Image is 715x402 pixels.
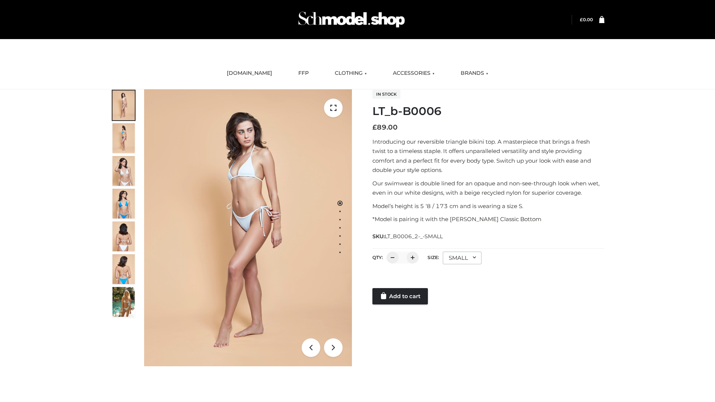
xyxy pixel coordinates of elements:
[221,65,278,82] a: [DOMAIN_NAME]
[387,65,440,82] a: ACCESSORIES
[372,137,604,175] p: Introducing our reversible triangle bikini top. A masterpiece that brings a fresh twist to a time...
[372,105,604,118] h1: LT_b-B0006
[144,89,352,366] img: ArielClassicBikiniTop_CloudNine_AzureSky_OW114ECO_1
[112,123,135,153] img: ArielClassicBikiniTop_CloudNine_AzureSky_OW114ECO_2-scaled.jpg
[580,17,583,22] span: £
[443,252,482,264] div: SMALL
[372,288,428,304] a: Add to cart
[372,123,398,131] bdi: 89.00
[428,255,439,260] label: Size:
[112,287,135,317] img: Arieltop_CloudNine_AzureSky2.jpg
[372,90,400,99] span: In stock
[372,232,444,241] span: SKU:
[372,201,604,211] p: Model’s height is 5 ‘8 / 173 cm and is wearing a size S.
[385,233,443,240] span: LT_B0006_2-_-SMALL
[112,90,135,120] img: ArielClassicBikiniTop_CloudNine_AzureSky_OW114ECO_1-scaled.jpg
[112,254,135,284] img: ArielClassicBikiniTop_CloudNine_AzureSky_OW114ECO_8-scaled.jpg
[296,5,407,34] img: Schmodel Admin 964
[293,65,314,82] a: FFP
[372,179,604,198] p: Our swimwear is double lined for an opaque and non-see-through look when wet, even in our white d...
[455,65,494,82] a: BRANDS
[329,65,372,82] a: CLOTHING
[580,17,593,22] a: £0.00
[372,255,383,260] label: QTY:
[112,156,135,186] img: ArielClassicBikiniTop_CloudNine_AzureSky_OW114ECO_3-scaled.jpg
[580,17,593,22] bdi: 0.00
[372,123,377,131] span: £
[112,189,135,218] img: ArielClassicBikiniTop_CloudNine_AzureSky_OW114ECO_4-scaled.jpg
[372,214,604,224] p: *Model is pairing it with the [PERSON_NAME] Classic Bottom
[112,221,135,251] img: ArielClassicBikiniTop_CloudNine_AzureSky_OW114ECO_7-scaled.jpg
